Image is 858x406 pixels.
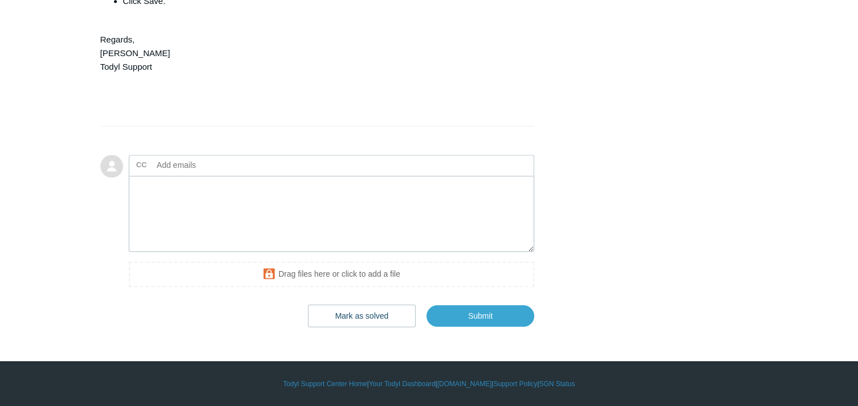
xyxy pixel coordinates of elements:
a: SGN Status [539,379,575,389]
input: Add emails [153,157,274,174]
button: Mark as solved [308,304,416,327]
a: Todyl Support Center Home [283,379,367,389]
textarea: Add your reply [129,176,535,252]
a: Support Policy [493,379,537,389]
div: | | | | [100,379,758,389]
label: CC [136,157,147,174]
a: [DOMAIN_NAME] [437,379,492,389]
input: Submit [426,305,534,327]
a: Your Todyl Dashboard [369,379,435,389]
